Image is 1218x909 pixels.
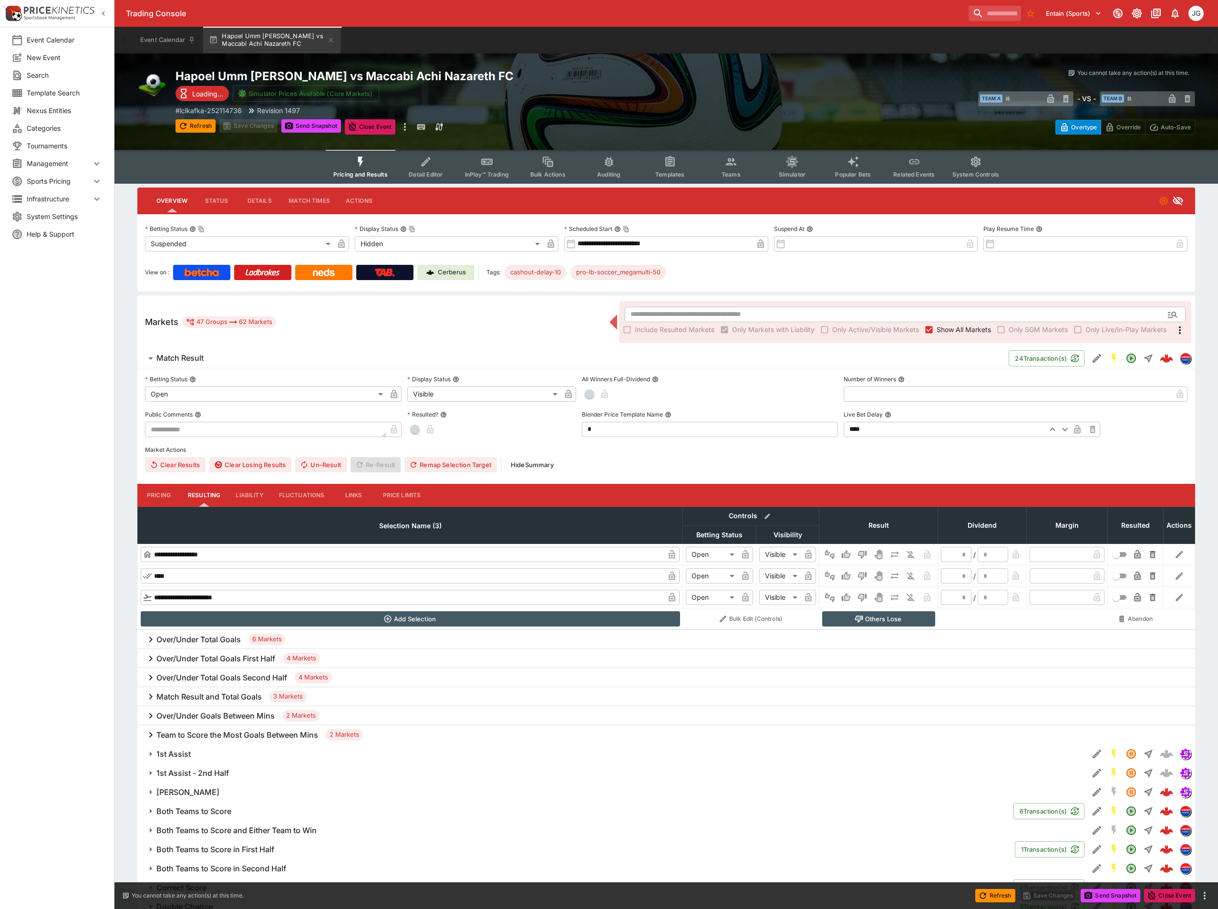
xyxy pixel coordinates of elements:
[1145,120,1195,135] button: Auto-Save
[137,69,168,99] img: soccer.png
[1160,881,1173,894] div: 0429fea8-34b2-49ab-8221-be0f4bdc2539
[1166,5,1184,22] button: Notifications
[1125,844,1137,855] svg: Open
[189,376,196,383] button: Betting Status
[505,268,567,277] span: cashout-delay-10
[1180,767,1191,779] div: simulator
[1157,802,1176,821] a: 0e606ac4-606a-4e59-be10-743a8834e2ba
[1140,350,1157,367] button: Straight
[1140,879,1157,896] button: Straight
[1105,784,1123,801] button: SGM Disabled
[156,673,287,683] h6: Over/Under Total Goals Second Half
[1125,748,1137,760] svg: Suspended
[271,484,332,507] button: Fluctuations
[27,35,103,45] span: Event Calendar
[597,171,620,178] span: Auditing
[1036,226,1043,232] button: Play Resume Time
[973,593,976,603] div: /
[1109,5,1126,22] button: Connected to PK
[175,69,685,84] h2: Copy To Clipboard
[1125,353,1137,364] svg: Open
[655,171,684,178] span: Templates
[844,375,896,383] p: Number of Winners
[1116,122,1141,132] p: Override
[141,611,680,627] button: Add Selection
[1108,507,1164,543] th: Resulted
[156,768,229,778] h6: 1st Assist - 2nd Half
[1128,5,1146,22] button: Toggle light/dark mode
[1160,862,1173,875] img: logo-cerberus--red.svg
[228,484,271,507] button: Liability
[1188,6,1204,21] div: James Gordon
[1140,784,1157,801] button: Straight
[1081,889,1140,902] button: Send Snapshot
[1123,822,1140,839] button: Open
[1180,805,1191,817] div: lclkafka
[855,590,870,605] button: Lose
[1180,806,1191,816] img: lclkafka
[145,410,193,418] p: Public Comments
[1111,611,1161,627] button: Abandon
[24,7,94,14] img: PriceKinetics
[1123,784,1140,801] button: Suspended
[283,654,320,663] span: 4 Markets
[1105,860,1123,877] button: SGM Enabled
[145,457,206,472] button: Clear Results
[822,547,837,562] button: Not Set
[844,410,883,418] p: Live Bet Delay
[1123,764,1140,782] button: Suspended
[806,226,813,232] button: Suspend At
[1140,764,1157,782] button: Straight
[257,105,300,115] p: Revision 1497
[871,590,886,605] button: Void
[404,457,497,472] button: Remap Selection Target
[175,105,242,115] p: Copy To Clipboard
[345,119,396,135] button: Close Event
[855,547,870,562] button: Lose
[1172,195,1184,207] svg: Hidden
[137,878,1013,897] button: Correct Score
[1180,786,1191,798] div: simulator
[973,571,976,581] div: /
[27,158,91,168] span: Management
[1180,863,1191,874] img: lclkafka
[24,16,75,20] img: Sportsbook Management
[351,457,401,472] span: Re-Result
[1159,196,1168,206] svg: Suspended
[145,375,187,383] p: Betting Status
[156,845,274,855] h6: Both Teams to Score in First Half
[832,324,919,334] span: Only Active/Visible Markets
[1140,745,1157,763] button: Straight
[295,457,346,472] button: Un-Result
[465,171,509,178] span: InPlay™ Trading
[855,568,870,584] button: Lose
[1088,879,1105,896] button: Edit Detail
[134,27,201,53] button: Event Calendar
[355,225,398,233] p: Display Status
[233,85,379,102] button: Simulator Prices Available (Core Markets)
[1009,324,1068,334] span: Only SGM Markets
[819,507,938,543] th: Result
[282,711,320,721] span: 2 Markets
[3,4,22,23] img: PriceKinetics Logo
[1009,350,1084,366] button: 24Transaction(s)
[937,324,991,334] span: Show All Markets
[952,171,999,178] span: System Controls
[137,763,1088,783] button: 1st Assist - 2nd Half
[686,547,738,562] div: Open
[1160,862,1173,875] div: ca2586bf-cb48-47b2-907b-5c631f325f9e
[137,783,1088,802] button: [PERSON_NAME]
[407,387,561,402] div: Visible
[686,590,738,605] div: Open
[1013,879,1084,896] button: 2Transaction(s)
[332,484,375,507] button: Links
[156,864,286,874] h6: Both Teams to Score in Second Half
[759,568,801,584] div: Visible
[838,547,854,562] button: Win
[27,105,103,115] span: Nexus Entities
[195,411,201,418] button: Public Comments
[156,711,275,721] h6: Over/Under Goals Between Mins
[409,171,443,178] span: Detail Editor
[400,226,407,232] button: Display StatusCopy To Clipboard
